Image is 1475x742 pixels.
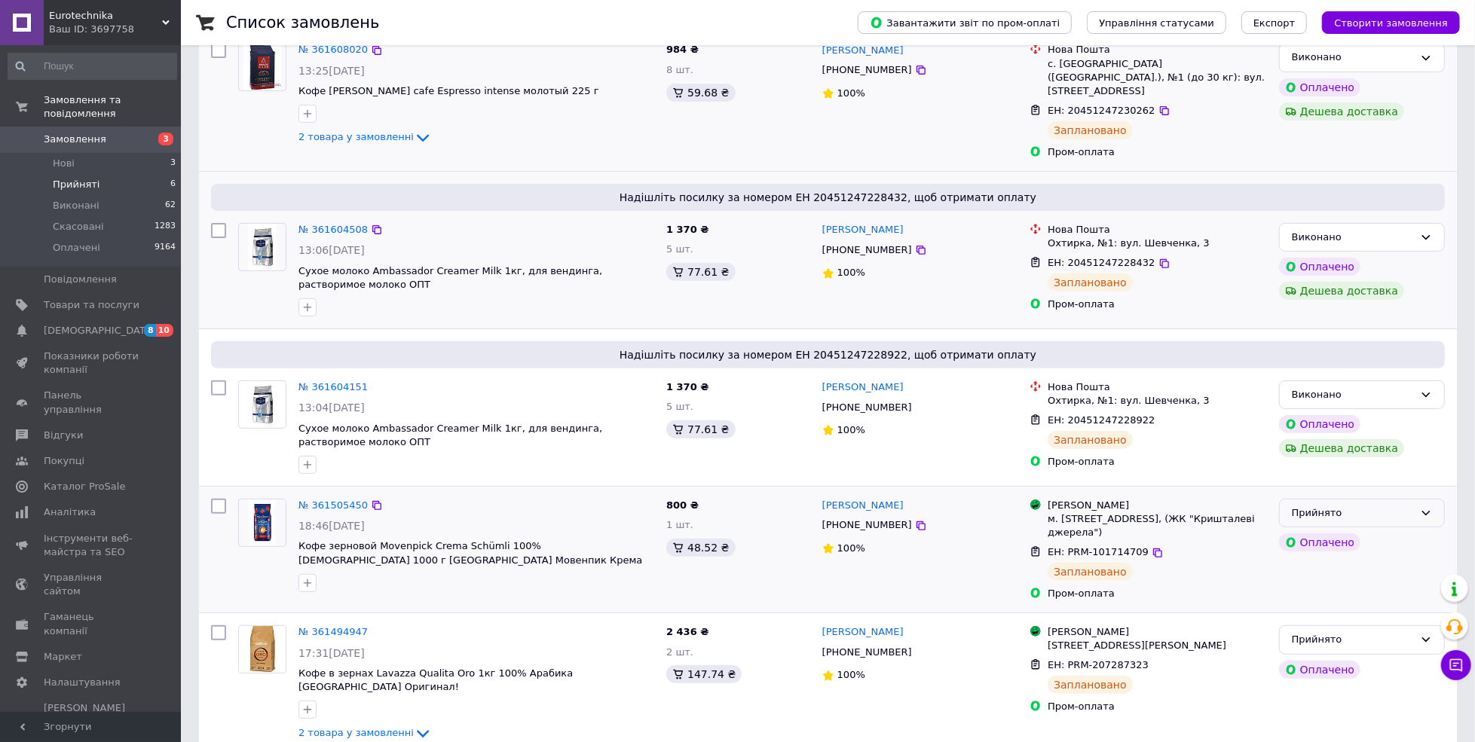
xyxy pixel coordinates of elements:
a: Кофе [PERSON_NAME] cafe Espresso intense молотый 225 г [298,85,599,96]
span: 13:04[DATE] [298,402,365,414]
a: № 361604151 [298,381,368,392]
span: ЕН: 20451247230262 [1048,105,1155,116]
span: Оплачені [53,241,100,255]
span: 6 [170,178,176,191]
a: Фото товару [238,43,286,91]
span: 17:31[DATE] [298,647,365,659]
div: Прийнято [1292,632,1414,648]
a: [PERSON_NAME] [822,499,904,513]
div: 59.68 ₴ [666,84,735,102]
span: 2 шт. [666,646,693,658]
span: Кофе зерновой Movenpick Crema Schümli 100% [DEMOGRAPHIC_DATA] 1000 г [GEOGRAPHIC_DATA] Мовенпик К... [298,540,642,579]
span: Панель управління [44,389,139,416]
div: Ваш ID: 3697758 [49,23,181,36]
span: Сухое молоко Ambassador Creamer Milk 1кг, для вендинга, растворимое молоко ОПТ [298,265,602,291]
button: Створити замовлення [1322,11,1460,34]
div: Пром-оплата [1048,587,1267,600]
div: [STREET_ADDRESS][PERSON_NAME] [1048,639,1267,652]
img: Фото товару [243,44,281,90]
button: Чат з покупцем [1441,650,1471,680]
span: Скасовані [53,220,104,234]
a: № 361608020 [298,44,368,55]
span: 100% [837,542,865,554]
span: Надішліть посилку за номером ЕН 20451247228432, щоб отримати оплату [217,190,1439,205]
div: Заплановано [1048,273,1133,292]
span: Експорт [1253,17,1296,29]
span: ЕН: PRM-101714709 [1048,546,1149,557]
img: Фото товару [239,626,286,673]
div: Виконано [1292,50,1414,66]
div: Заплановано [1048,121,1133,139]
span: 13:25[DATE] [298,65,365,77]
span: 13:06[DATE] [298,244,365,256]
div: Нова Пошта [1048,380,1267,394]
span: 18:46[DATE] [298,520,365,532]
span: Нові [53,157,75,170]
div: Заплановано [1048,563,1133,581]
a: Сухое молоко Ambassador Creamer Milk 1кг, для вендинга, растворимое молоко ОПТ [298,423,602,448]
span: [PHONE_NUMBER] [822,519,912,530]
div: Дешева доставка [1279,439,1404,457]
span: ЕН: 20451247228432 [1048,257,1155,268]
button: Управління статусами [1087,11,1226,34]
span: 1 370 ₴ [666,224,708,235]
span: 9164 [155,241,176,255]
a: № 361505450 [298,499,368,511]
a: [PERSON_NAME] [822,44,904,58]
span: Прийняті [53,178,99,191]
h1: Список замовлень [226,14,379,32]
span: 10 [156,324,173,337]
span: Повідомлення [44,273,117,286]
div: м. [STREET_ADDRESS], (ЖК "Кришталеві джерела") [1048,512,1267,539]
img: Фото товару [248,224,277,270]
span: [PHONE_NUMBER] [822,646,912,658]
div: Пром-оплата [1048,145,1267,159]
span: 5 шт. [666,401,693,412]
span: Маркет [44,650,82,664]
span: Інструменти веб-майстра та SEO [44,532,139,559]
span: 1 шт. [666,519,693,530]
span: 984 ₴ [666,44,699,55]
span: 8 шт. [666,64,693,75]
button: Завантажити звіт по пром-оплаті [858,11,1072,34]
div: Нова Пошта [1048,43,1267,56]
a: 2 товара у замовленні [298,131,432,142]
div: Оплачено [1279,258,1360,276]
span: Аналітика [44,505,96,519]
span: 100% [837,669,865,680]
span: 100% [837,87,865,99]
div: Охтирка, №1: вул. Шевченка, 3 [1048,237,1267,250]
div: 147.74 ₴ [666,665,742,683]
span: 2 товара у замовленні [298,728,414,739]
div: Пром-оплата [1048,298,1267,311]
span: Каталог ProSale [44,480,125,493]
span: Замовлення [44,133,106,146]
span: 100% [837,267,865,278]
span: 62 [165,199,176,212]
span: Управління сайтом [44,571,139,598]
img: Фото товару [248,381,277,428]
div: Заплановано [1048,431,1133,449]
span: Показники роботи компанії [44,350,139,377]
div: Нова Пошта [1048,223,1267,237]
span: Відгуки [44,429,83,442]
span: 3 [170,157,176,170]
a: Кофе в зернах Lavazza Qualita Oro 1кг 100% Арабика [GEOGRAPHIC_DATA] Оригинал! [298,667,573,693]
span: Eurotechnika [49,9,162,23]
div: [PERSON_NAME] [1048,625,1267,639]
div: Оплачено [1279,533,1360,551]
span: ЕН: PRM-207287323 [1048,659,1149,670]
span: ЕН: 20451247228922 [1048,414,1155,426]
span: Виконані [53,199,99,212]
span: 1283 [155,220,176,234]
a: Фото товару [238,625,286,673]
span: Створити замовлення [1334,17,1448,29]
div: Пром-оплата [1048,700,1267,713]
span: 8 [144,324,156,337]
a: [PERSON_NAME] [822,223,904,237]
div: 48.52 ₴ [666,539,735,557]
span: Покупці [44,454,84,468]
